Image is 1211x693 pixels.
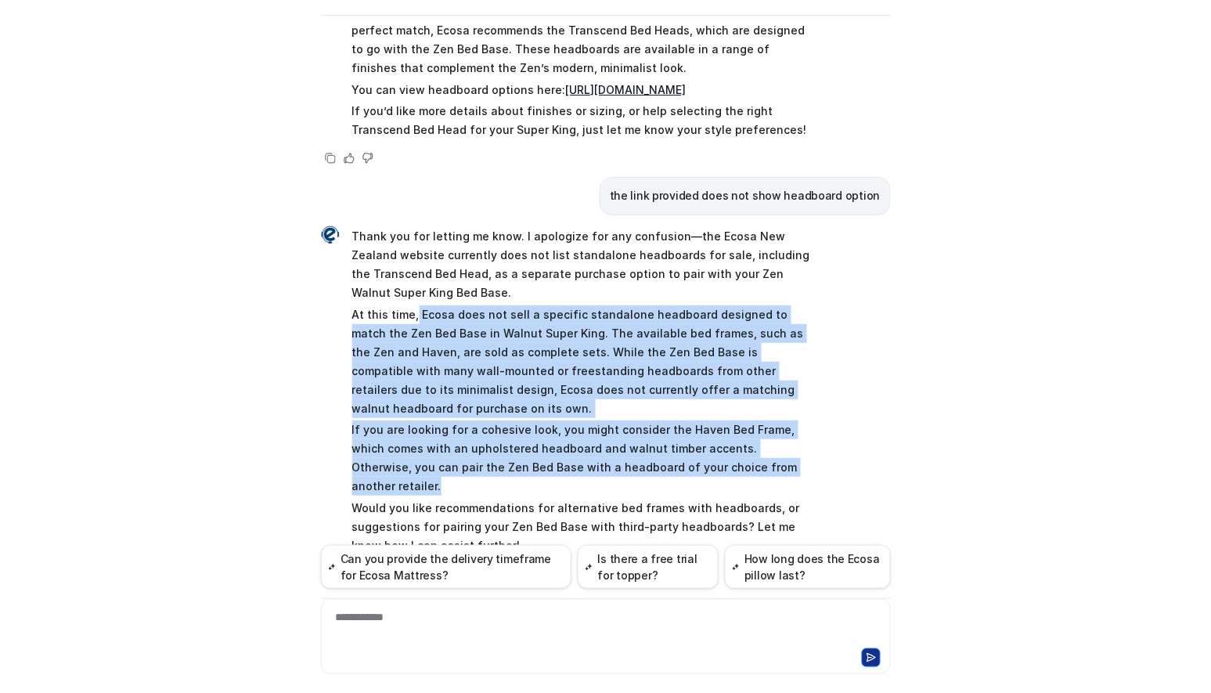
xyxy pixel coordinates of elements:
[610,186,881,205] p: the link provided does not show headboard option
[352,499,810,555] p: Would you like recommendations for alternative bed frames with headboards, or suggestions for pai...
[352,81,810,99] p: You can view headboard options here:
[321,226,340,244] img: Widget
[352,420,810,496] p: If you are looking for a cohesive look, you might consider the Haven Bed Frame, which comes with ...
[352,102,810,139] p: If you’d like more details about finishes or sizing, or help selecting the right Transcend Bed He...
[566,83,687,96] a: [URL][DOMAIN_NAME]
[352,305,810,418] p: At this time, Ecosa does not sell a specific standalone headboard designed to match the Zen Bed B...
[321,545,572,589] button: Can you provide the delivery timeframe for Ecosa Mattress?
[578,545,718,589] button: Is there a free trial for topper?
[352,227,810,302] p: Thank you for letting me know. I apologize for any confusion—the Ecosa New Zealand website curren...
[725,545,891,589] button: How long does the Ecosa pillow last?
